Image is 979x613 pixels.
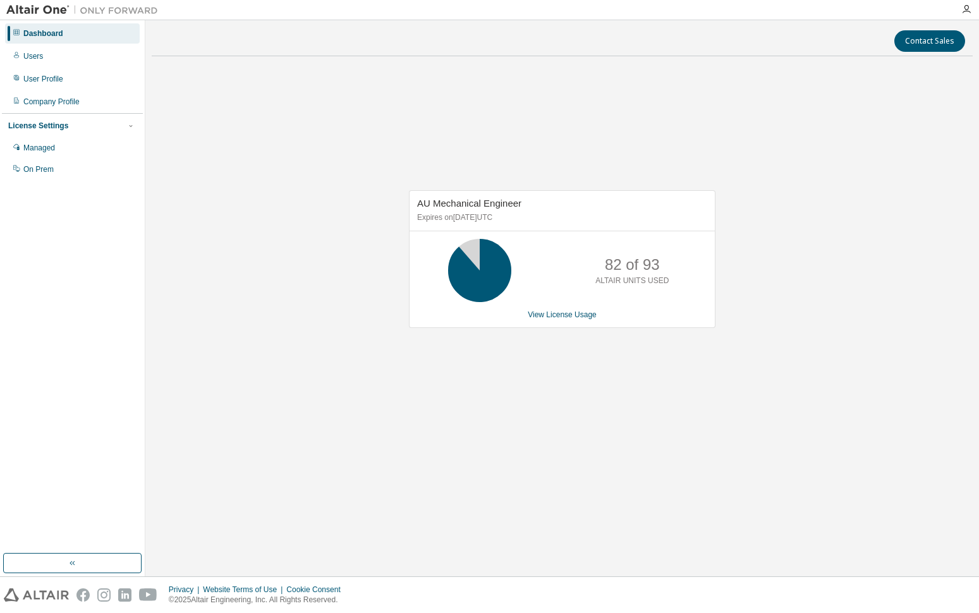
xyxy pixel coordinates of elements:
div: On Prem [23,164,54,174]
p: Expires on [DATE] UTC [417,212,704,223]
div: Website Terms of Use [203,585,286,595]
a: View License Usage [528,310,597,319]
p: © 2025 Altair Engineering, Inc. All Rights Reserved. [169,595,348,605]
div: Dashboard [23,28,63,39]
p: 82 of 93 [605,254,660,276]
img: altair_logo.svg [4,588,69,602]
p: ALTAIR UNITS USED [595,276,669,286]
div: Privacy [169,585,203,595]
button: Contact Sales [894,30,965,52]
div: User Profile [23,74,63,84]
div: Company Profile [23,97,80,107]
img: youtube.svg [139,588,157,602]
img: facebook.svg [76,588,90,602]
span: AU Mechanical Engineer [417,198,521,209]
div: License Settings [8,121,68,131]
div: Cookie Consent [286,585,348,595]
div: Users [23,51,43,61]
img: instagram.svg [97,588,111,602]
img: Altair One [6,4,164,16]
img: linkedin.svg [118,588,131,602]
div: Managed [23,143,55,153]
